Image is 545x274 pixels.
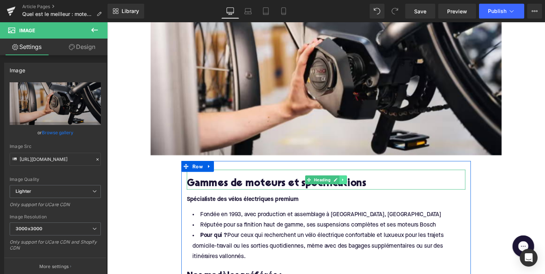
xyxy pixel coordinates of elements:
[488,8,506,14] span: Publish
[39,263,69,270] p: More settings
[82,213,367,245] li: Pour ceux qui recherchent un vélo électrique confortable et luxueux pour les trajets domicile-tra...
[108,4,144,19] a: New Library
[387,4,402,19] button: Redo
[42,126,73,139] a: Browse gallery
[257,4,275,19] a: Tablet
[10,63,25,73] div: Image
[414,7,426,15] span: Save
[447,7,467,15] span: Preview
[22,4,108,10] a: Article Pages
[82,254,367,266] h3: Nos modèles préférés :
[520,249,538,267] div: Open Intercom Messenger
[22,11,93,17] span: Quel est le meilleur : moteur central Bafang ou Bosch ?
[10,177,101,182] div: Image Quality
[438,4,476,19] a: Preview
[479,4,524,19] button: Publish
[82,192,367,202] li: Fondée en 1993, avec production et assemblage à [GEOGRAPHIC_DATA], [GEOGRAPHIC_DATA]
[221,4,239,19] a: Desktop
[10,239,101,256] div: Only support for UCare CDN and Shopify CDN
[16,188,31,194] b: Lighter
[10,214,101,219] div: Image Resolution
[82,202,367,213] li: Réputée pour sa finition haut de gamme, ses suspensions complètes et ses moteurs Bosch
[95,215,123,221] strong: Pour qui ?
[10,144,101,149] div: Image Src
[275,4,293,19] a: Mobile
[10,153,101,166] input: Link
[239,4,257,19] a: Laptop
[82,178,196,184] strong: Spécialiste des vélos électriques premium
[122,8,139,14] span: Library
[100,142,109,153] a: Expand / Collapse
[527,4,542,19] button: More
[370,4,384,19] button: Undo
[412,216,441,243] iframe: Gorgias live chat messenger
[10,129,101,136] div: or
[10,202,101,212] div: Only support for UCare CDN
[16,226,42,231] b: 3000x3000
[55,39,109,55] a: Design
[19,27,35,33] span: Image
[211,157,230,166] span: Heading
[238,157,246,166] a: Expand / Collapse
[86,142,100,153] span: Row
